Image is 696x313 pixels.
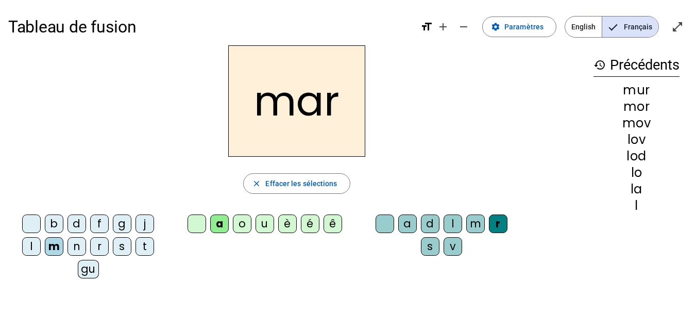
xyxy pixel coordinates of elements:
h3: Précédents [593,54,680,77]
button: Paramètres [482,17,556,37]
div: l [22,237,41,256]
mat-icon: settings [491,22,500,31]
div: r [489,215,507,233]
mat-icon: open_in_full [671,21,684,33]
div: mor [593,101,680,113]
mat-icon: history [593,59,606,71]
h2: mar [228,45,365,157]
div: l [593,200,680,212]
div: lov [593,134,680,146]
div: mur [593,84,680,96]
div: gu [78,260,99,278]
div: n [67,237,86,256]
mat-button-toggle-group: Language selection [565,16,659,38]
div: lod [593,150,680,162]
div: f [90,215,109,233]
div: r [90,237,109,256]
mat-icon: add [437,21,449,33]
div: mov [593,117,680,129]
div: j [135,215,154,233]
span: Effacer les sélections [265,177,337,190]
span: Français [602,17,658,37]
mat-icon: remove [457,21,470,33]
div: ê [324,215,342,233]
div: lo [593,167,680,179]
div: la [593,183,680,195]
mat-icon: format_size [420,21,433,33]
div: b [45,215,63,233]
div: d [421,215,439,233]
mat-icon: close [252,179,261,188]
div: l [444,215,462,233]
div: s [421,237,439,256]
div: u [256,215,274,233]
div: è [278,215,297,233]
h1: Tableau de fusion [8,10,412,43]
button: Effacer les sélections [243,173,350,194]
div: t [135,237,154,256]
div: m [45,237,63,256]
div: o [233,215,251,233]
div: d [67,215,86,233]
span: Paramètres [504,21,544,33]
div: a [398,215,417,233]
div: m [466,215,485,233]
button: Entrer en plein écran [667,17,688,37]
div: é [301,215,319,233]
button: Augmenter la taille de la police [433,17,453,37]
div: a [210,215,229,233]
div: s [113,237,131,256]
div: v [444,237,462,256]
button: Diminuer la taille de la police [453,17,474,37]
span: English [565,17,602,37]
div: g [113,215,131,233]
